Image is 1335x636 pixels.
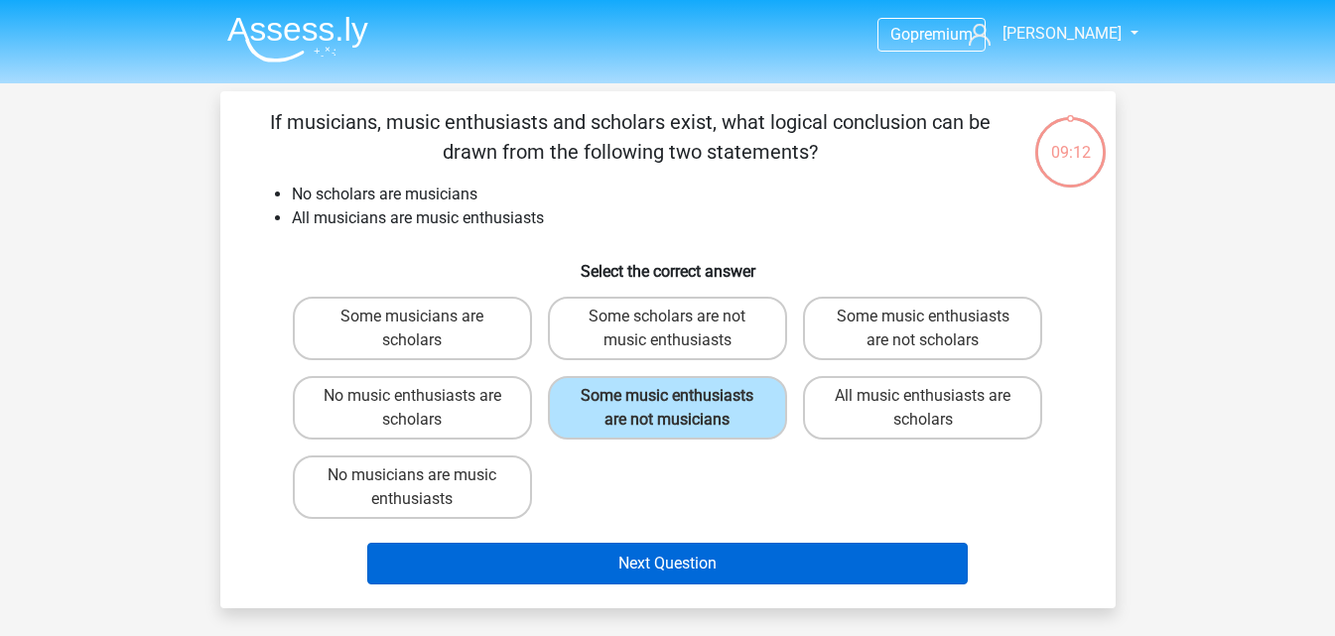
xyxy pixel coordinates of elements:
div: 09:12 [1033,115,1108,165]
img: Assessly [227,16,368,63]
span: premium [910,25,973,44]
button: Next Question [367,543,968,584]
label: All music enthusiasts are scholars [803,376,1042,440]
label: Some music enthusiasts are not musicians [548,376,787,440]
label: No music enthusiasts are scholars [293,376,532,440]
p: If musicians, music enthusiasts and scholars exist, what logical conclusion can be drawn from the... [252,107,1009,167]
span: [PERSON_NAME] [1002,24,1122,43]
label: Some musicians are scholars [293,297,532,360]
a: [PERSON_NAME] [961,22,1124,46]
label: Some music enthusiasts are not scholars [803,297,1042,360]
a: Gopremium [878,21,985,48]
label: Some scholars are not music enthusiasts [548,297,787,360]
h6: Select the correct answer [252,246,1084,281]
li: All musicians are music enthusiasts [292,206,1084,230]
label: No musicians are music enthusiasts [293,455,532,519]
li: No scholars are musicians [292,183,1084,206]
span: Go [890,25,910,44]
